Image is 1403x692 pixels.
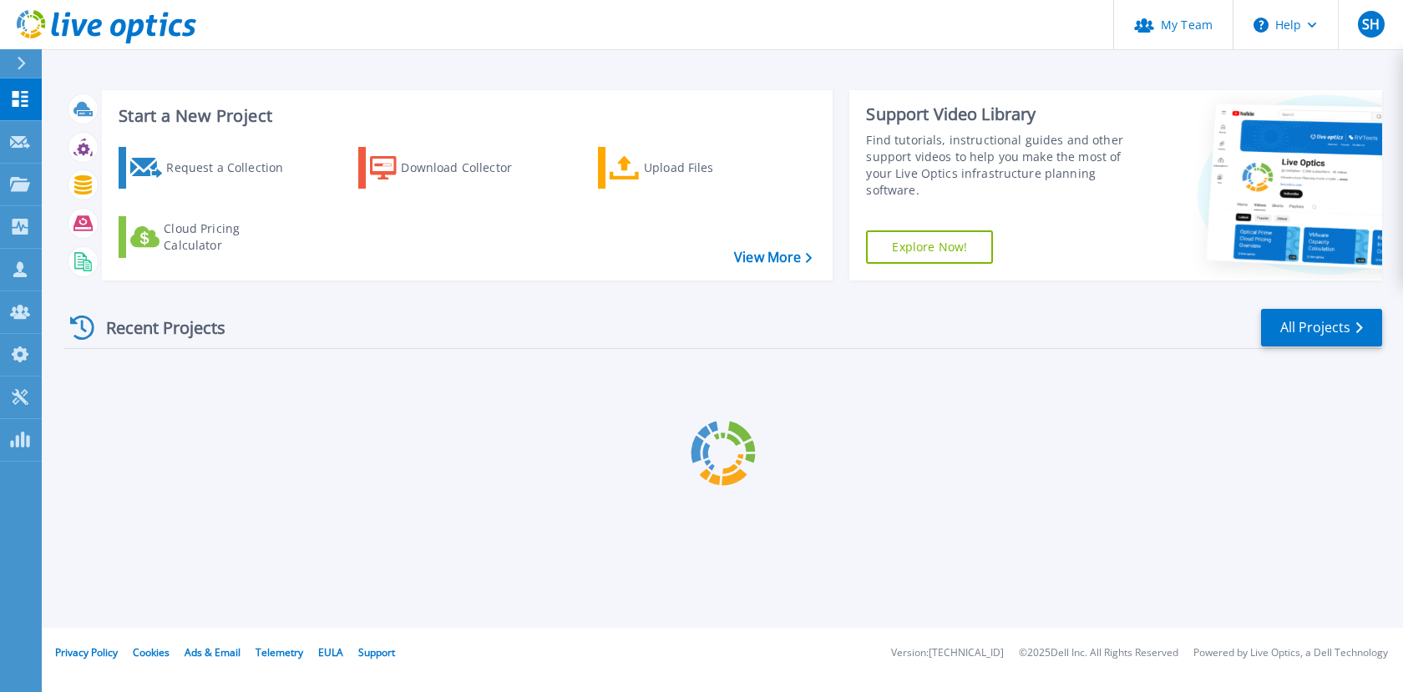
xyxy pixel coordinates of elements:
a: Cloud Pricing Calculator [119,216,305,258]
li: Version: [TECHNICAL_ID] [891,648,1004,659]
a: Download Collector [358,147,544,189]
div: Request a Collection [166,151,300,184]
h3: Start a New Project [119,107,812,125]
div: Cloud Pricing Calculator [164,220,297,254]
a: Ads & Email [185,645,241,659]
a: Privacy Policy [55,645,118,659]
a: Cookies [133,645,170,659]
div: Support Video Library [866,104,1135,125]
a: All Projects [1261,309,1382,346]
a: Explore Now! [866,230,993,264]
a: EULA [318,645,343,659]
a: Support [358,645,395,659]
a: Telemetry [256,645,303,659]
div: Download Collector [401,151,534,184]
div: Recent Projects [64,307,248,348]
li: Powered by Live Optics, a Dell Technology [1193,648,1388,659]
a: View More [734,250,812,265]
li: © 2025 Dell Inc. All Rights Reserved [1019,648,1178,659]
a: Request a Collection [119,147,305,189]
div: Find tutorials, instructional guides and other support videos to help you make the most of your L... [866,132,1135,199]
a: Upload Files [598,147,784,189]
span: SH [1362,18,1380,31]
div: Upload Files [644,151,777,184]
